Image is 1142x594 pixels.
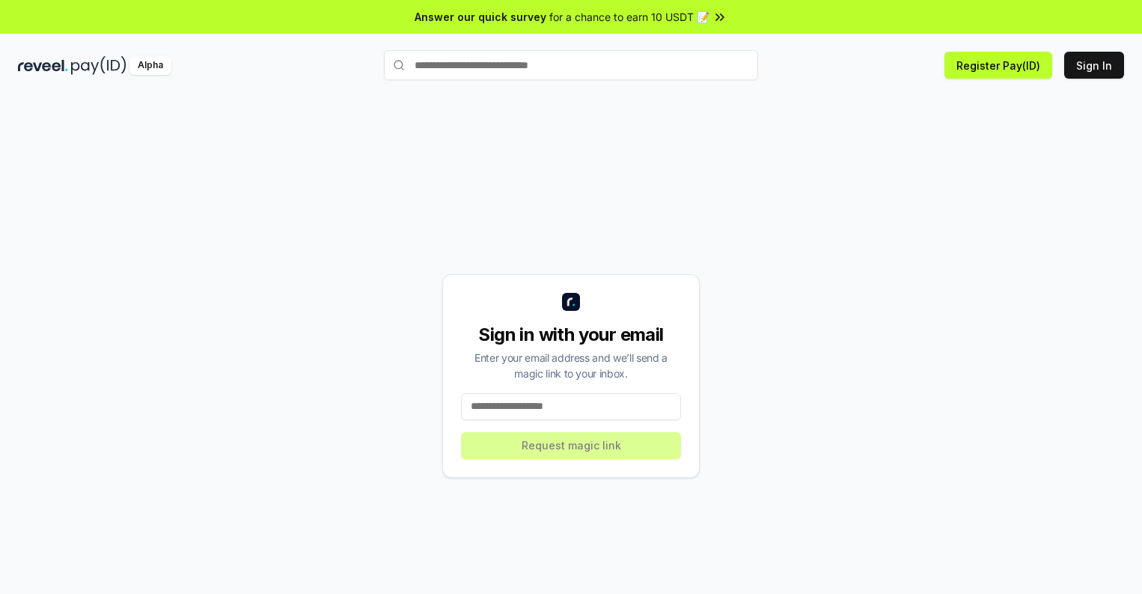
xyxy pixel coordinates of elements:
img: logo_small [562,293,580,311]
span: for a chance to earn 10 USDT 📝 [549,9,709,25]
span: Answer our quick survey [415,9,546,25]
div: Alpha [129,56,171,75]
div: Sign in with your email [461,323,681,347]
button: Sign In [1064,52,1124,79]
div: Enter your email address and we’ll send a magic link to your inbox. [461,350,681,381]
img: reveel_dark [18,56,68,75]
img: pay_id [71,56,126,75]
button: Register Pay(ID) [944,52,1052,79]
